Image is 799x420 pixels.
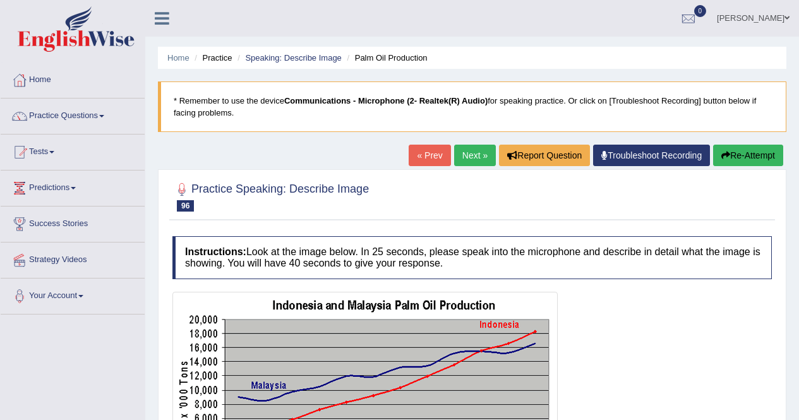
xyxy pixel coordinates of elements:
h2: Practice Speaking: Describe Image [172,180,369,212]
a: Next » [454,145,496,166]
li: Palm Oil Production [344,52,427,64]
blockquote: * Remember to use the device for speaking practice. Or click on [Troubleshoot Recording] button b... [158,81,786,132]
button: Re-Attempt [713,145,783,166]
a: Home [167,53,189,63]
a: Tests [1,135,145,166]
b: Instructions: [185,246,246,257]
h4: Look at the image below. In 25 seconds, please speak into the microphone and describe in detail w... [172,236,772,279]
a: Your Account [1,279,145,310]
a: Strategy Videos [1,243,145,274]
a: Home [1,63,145,94]
button: Report Question [499,145,590,166]
span: 96 [177,200,194,212]
a: Predictions [1,171,145,202]
a: Practice Questions [1,99,145,130]
b: Communications - Microphone (2- Realtek(R) Audio) [284,96,488,105]
a: Speaking: Describe Image [245,53,341,63]
span: 0 [694,5,707,17]
a: Troubleshoot Recording [593,145,710,166]
a: Success Stories [1,207,145,238]
li: Practice [191,52,232,64]
a: « Prev [409,145,450,166]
